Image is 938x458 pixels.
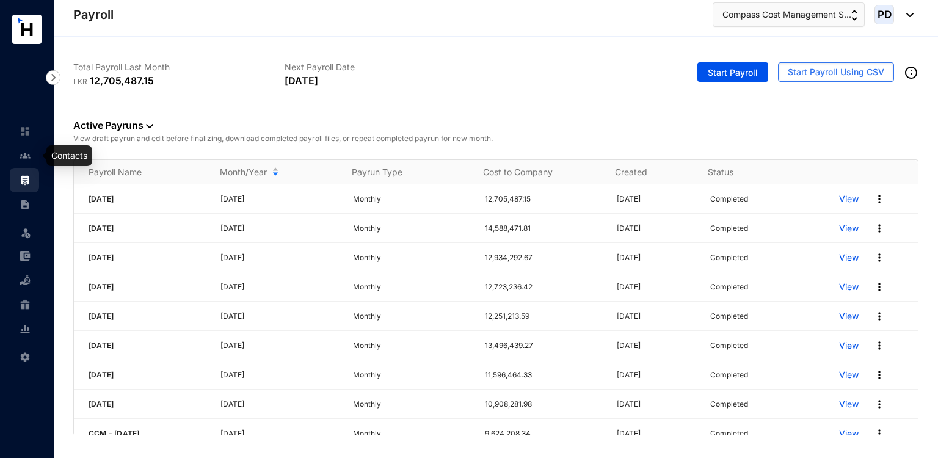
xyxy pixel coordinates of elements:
[337,160,468,184] th: Payrun Type
[710,398,748,410] p: Completed
[10,293,39,317] li: Gratuity
[839,340,859,352] p: View
[873,310,885,322] img: more.27664ee4a8faa814348e188645a3c1fc.svg
[485,398,602,410] p: 10,908,281.98
[839,398,859,410] a: View
[220,427,338,440] p: [DATE]
[353,340,470,352] p: Monthly
[20,150,31,161] img: people-unselected.118708e94b43a90eceab.svg
[74,160,205,184] th: Payroll Name
[90,73,154,88] p: 12,705,487.15
[73,133,918,145] p: View draft payrun and edit before finalizing, download completed payroll files, or repeat complet...
[20,126,31,137] img: home-unselected.a29eae3204392db15eaf.svg
[710,252,748,264] p: Completed
[485,222,602,234] p: 14,588,471.81
[485,281,602,293] p: 12,723,236.42
[485,252,602,264] p: 12,934,292.67
[839,193,859,205] p: View
[713,2,865,27] button: Compass Cost Management S...
[220,340,338,352] p: [DATE]
[353,369,470,381] p: Monthly
[89,311,114,321] span: [DATE]
[617,427,696,440] p: [DATE]
[10,192,39,217] li: Contracts
[722,8,851,21] span: Compass Cost Management S...
[697,62,768,82] button: Start Payroll
[353,427,470,440] p: Monthly
[485,193,602,205] p: 12,705,487.15
[353,281,470,293] p: Monthly
[900,13,914,17] img: dropdown-black.8e83cc76930a90b1a4fdb6d089b7bf3a.svg
[10,144,39,168] li: Contacts
[220,398,338,410] p: [DATE]
[89,253,114,262] span: [DATE]
[89,194,114,203] span: [DATE]
[600,160,693,184] th: Created
[839,281,859,293] a: View
[220,369,338,381] p: [DATE]
[73,119,153,131] a: Active Payruns
[468,160,600,184] th: Cost to Company
[839,252,859,264] a: View
[710,222,748,234] p: Completed
[89,341,114,350] span: [DATE]
[220,222,338,234] p: [DATE]
[873,252,885,264] img: more.27664ee4a8faa814348e188645a3c1fc.svg
[873,427,885,440] img: more.27664ee4a8faa814348e188645a3c1fc.svg
[839,369,859,381] a: View
[710,281,748,293] p: Completed
[839,310,859,322] a: View
[285,61,496,73] p: Next Payroll Date
[10,168,39,192] li: Payroll
[20,324,31,335] img: report-unselected.e6a6b4230fc7da01f883.svg
[146,124,153,128] img: dropdown-black.8e83cc76930a90b1a4fdb6d089b7bf3a.svg
[10,268,39,293] li: Loan
[873,369,885,381] img: more.27664ee4a8faa814348e188645a3c1fc.svg
[617,222,696,234] p: [DATE]
[617,193,696,205] p: [DATE]
[839,222,859,234] p: View
[220,281,338,293] p: [DATE]
[89,370,114,379] span: [DATE]
[778,62,894,82] button: Start Payroll Using CSV
[485,427,602,440] p: 9,624,208.34
[89,399,114,409] span: [DATE]
[20,275,31,286] img: loan-unselected.d74d20a04637f2d15ab5.svg
[617,281,696,293] p: [DATE]
[285,73,318,88] p: [DATE]
[220,252,338,264] p: [DATE]
[904,65,918,80] img: info-outined.c2a0bb1115a2853c7f4cb4062ec879bc.svg
[353,398,470,410] p: Monthly
[617,310,696,322] p: [DATE]
[788,66,884,78] span: Start Payroll Using CSV
[353,193,470,205] p: Monthly
[220,310,338,322] p: [DATE]
[873,398,885,410] img: more.27664ee4a8faa814348e188645a3c1fc.svg
[485,369,602,381] p: 11,596,464.33
[10,317,39,341] li: Reports
[89,224,114,233] span: [DATE]
[20,352,31,363] img: settings-unselected.1febfda315e6e19643a1.svg
[710,193,748,205] p: Completed
[89,429,139,438] span: CCM - [DATE]
[10,244,39,268] li: Expenses
[220,166,267,178] span: Month/Year
[617,369,696,381] p: [DATE]
[873,222,885,234] img: more.27664ee4a8faa814348e188645a3c1fc.svg
[353,310,470,322] p: Monthly
[710,369,748,381] p: Completed
[617,398,696,410] p: [DATE]
[710,427,748,440] p: Completed
[710,340,748,352] p: Completed
[839,427,859,440] p: View
[89,282,114,291] span: [DATE]
[10,119,39,144] li: Home
[710,310,748,322] p: Completed
[46,70,60,85] img: nav-icon-right.af6afadce00d159da59955279c43614e.svg
[873,281,885,293] img: more.27664ee4a8faa814348e188645a3c1fc.svg
[73,6,114,23] p: Payroll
